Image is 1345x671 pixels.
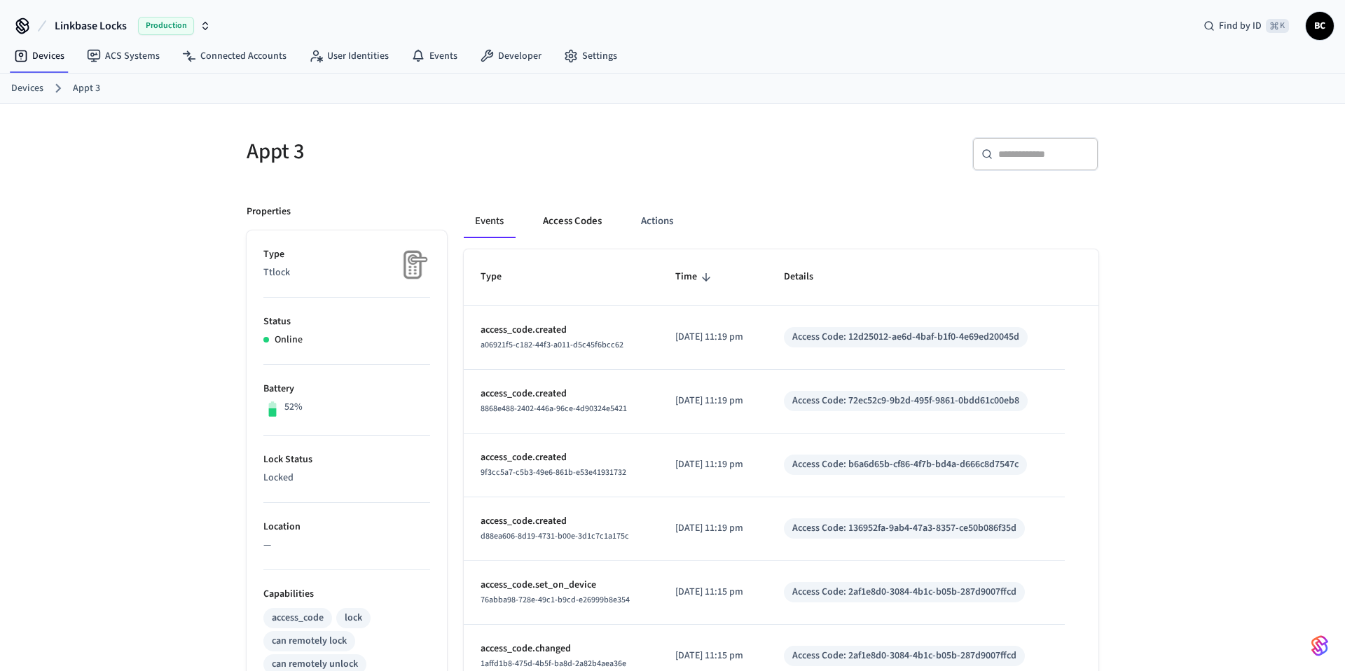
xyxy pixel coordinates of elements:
a: Connected Accounts [171,43,298,69]
p: access_code.created [481,450,642,465]
div: access_code [272,611,324,625]
p: Properties [247,205,291,219]
span: d88ea606-8d19-4731-b00e-3d1c7c1a175c [481,530,629,542]
span: Details [784,266,832,288]
p: access_code.created [481,514,642,529]
button: Access Codes [532,205,613,238]
div: Access Code: 72ec52c9-9b2d-495f-9861-0bdd61c00eb8 [792,394,1019,408]
a: Devices [3,43,76,69]
p: Type [263,247,430,262]
span: 76abba98-728e-49c1-b9cd-e26999b8e354 [481,594,630,606]
span: Type [481,266,520,288]
p: Locked [263,471,430,485]
div: Access Code: 136952fa-9ab4-47a3-8357-ce50b086f35d [792,521,1016,536]
h5: Appt 3 [247,137,664,166]
p: 52% [284,400,303,415]
a: Appt 3 [73,81,100,96]
div: can remotely lock [272,634,347,649]
div: Access Code: 2af1e8d0-3084-4b1c-b05b-287d9007ffcd [792,649,1016,663]
p: [DATE] 11:15 pm [675,649,750,663]
a: User Identities [298,43,400,69]
a: Devices [11,81,43,96]
span: Linkbase Locks [55,18,127,34]
p: [DATE] 11:19 pm [675,394,750,408]
p: access_code.changed [481,642,642,656]
div: Find by ID⌘ K [1192,13,1300,39]
img: SeamLogoGradient.69752ec5.svg [1311,635,1328,657]
p: Status [263,314,430,329]
span: a06921f5-c182-44f3-a011-d5c45f6bcc62 [481,339,623,351]
span: Time [675,266,715,288]
a: Events [400,43,469,69]
p: [DATE] 11:19 pm [675,521,750,536]
p: access_code.created [481,387,642,401]
span: Find by ID [1219,19,1262,33]
p: Lock Status [263,452,430,467]
button: Events [464,205,515,238]
button: BC [1306,12,1334,40]
p: Battery [263,382,430,396]
p: — [263,538,430,553]
div: Access Code: b6a6d65b-cf86-4f7b-bd4a-d666c8d7547c [792,457,1019,472]
p: access_code.set_on_device [481,578,642,593]
p: access_code.created [481,323,642,338]
button: Actions [630,205,684,238]
img: Placeholder Lock Image [395,247,430,282]
span: ⌘ K [1266,19,1289,33]
span: 9f3cc5a7-c5b3-49e6-861b-e53e41931732 [481,466,626,478]
span: Production [138,17,194,35]
a: Developer [469,43,553,69]
div: Access Code: 12d25012-ae6d-4baf-b1f0-4e69ed20045d [792,330,1019,345]
a: ACS Systems [76,43,171,69]
p: Ttlock [263,265,430,280]
span: 8868e488-2402-446a-96ce-4d90324e5421 [481,403,627,415]
a: Settings [553,43,628,69]
span: BC [1307,13,1332,39]
p: Location [263,520,430,534]
p: [DATE] 11:19 pm [675,457,750,472]
p: [DATE] 11:15 pm [675,585,750,600]
div: lock [345,611,362,625]
div: ant example [464,205,1098,238]
div: Access Code: 2af1e8d0-3084-4b1c-b05b-287d9007ffcd [792,585,1016,600]
p: Online [275,333,303,347]
p: Capabilities [263,587,430,602]
p: [DATE] 11:19 pm [675,330,750,345]
span: 1affd1b8-475d-4b5f-ba8d-2a82b4aea36e [481,658,626,670]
